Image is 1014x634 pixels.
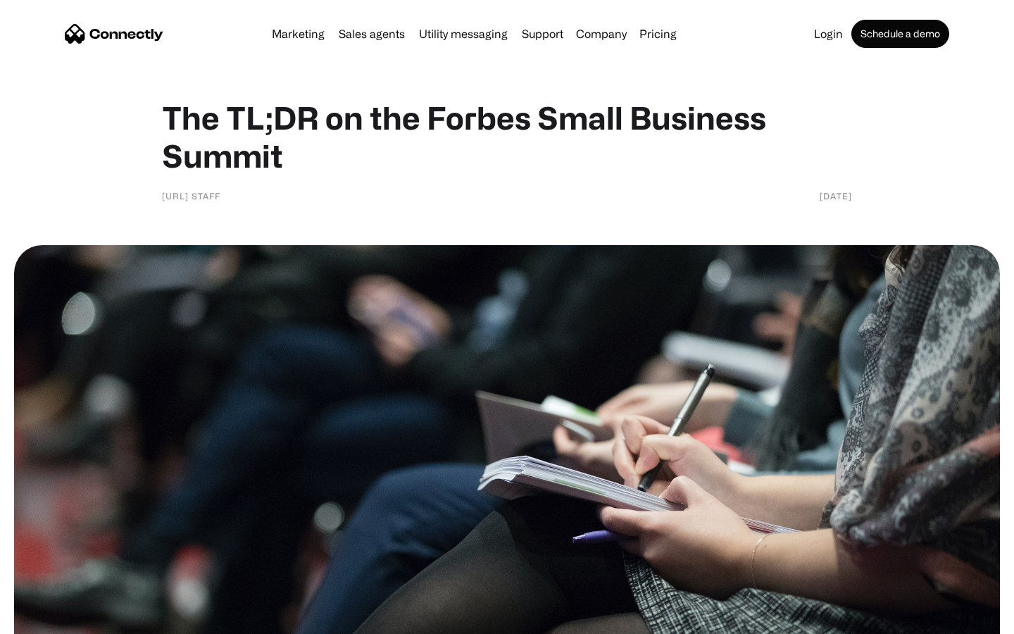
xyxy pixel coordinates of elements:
[28,609,84,629] ul: Language list
[413,28,513,39] a: Utility messaging
[516,28,569,39] a: Support
[851,20,949,48] a: Schedule a demo
[634,28,682,39] a: Pricing
[162,189,220,203] div: [URL] Staff
[576,24,627,44] div: Company
[162,99,852,175] h1: The TL;DR on the Forbes Small Business Summit
[333,28,411,39] a: Sales agents
[14,609,84,629] aside: Language selected: English
[820,189,852,203] div: [DATE]
[266,28,330,39] a: Marketing
[808,28,849,39] a: Login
